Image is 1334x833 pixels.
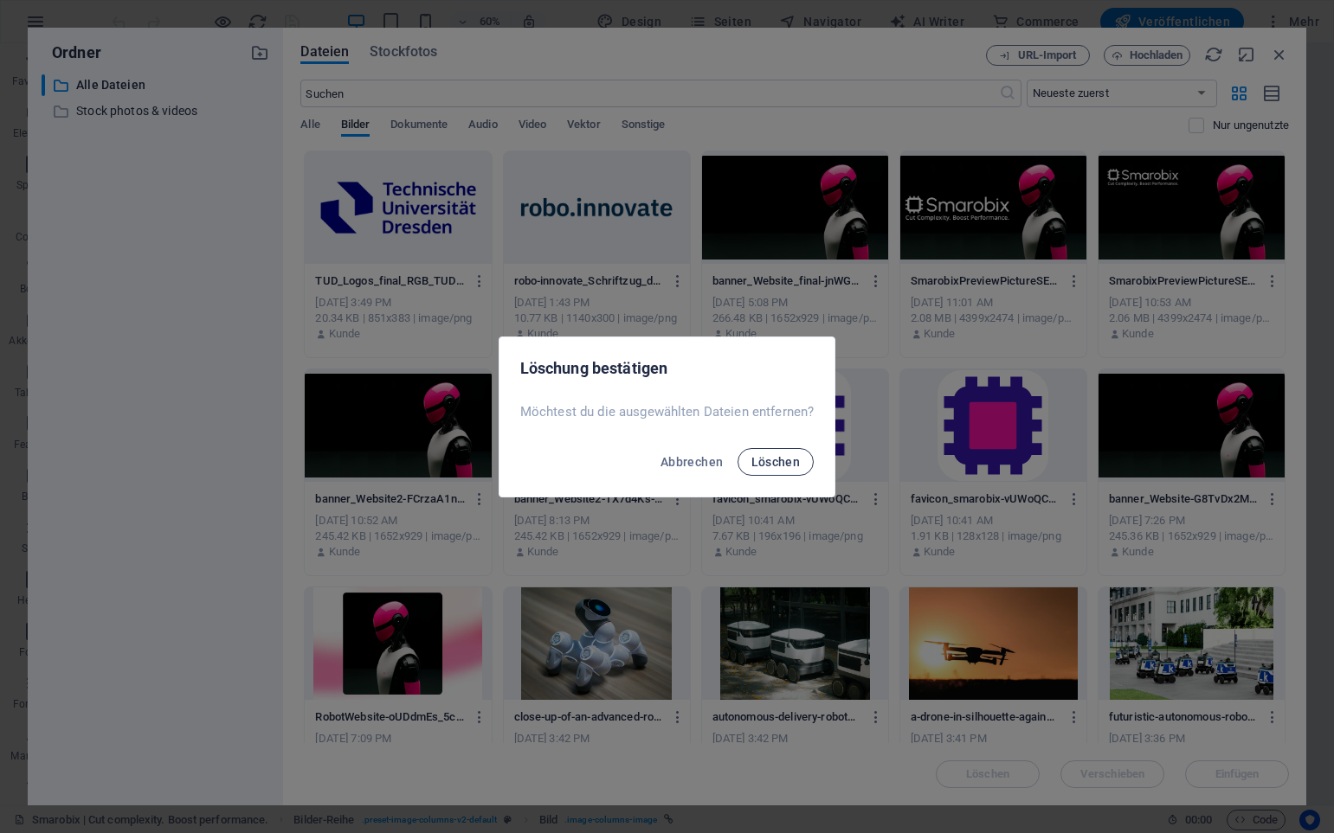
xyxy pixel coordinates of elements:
[520,358,815,379] h2: Löschung bestätigen
[520,403,815,420] p: Möchtest du die ausgewählten Dateien entfernen?
[738,448,815,476] button: Löschen
[751,455,801,469] span: Löschen
[661,455,724,469] span: Abbrechen
[654,448,731,476] button: Abbrechen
